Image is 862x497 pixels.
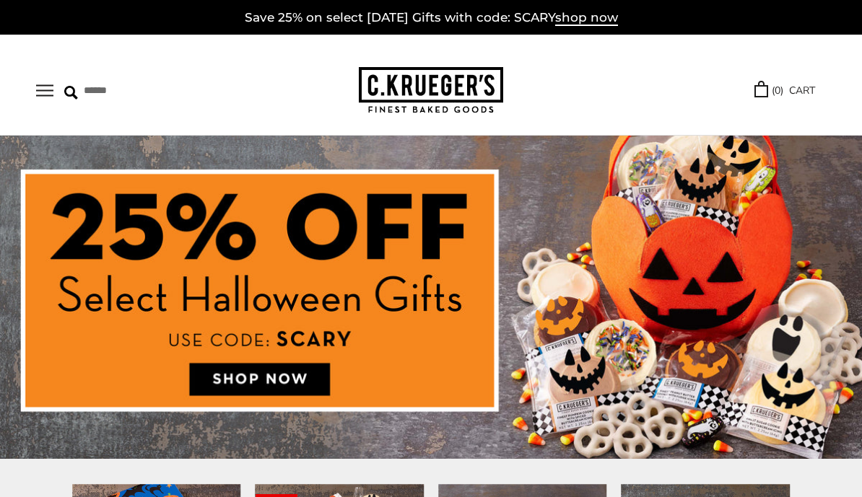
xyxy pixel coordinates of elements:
[64,79,227,102] input: Search
[245,10,618,26] a: Save 25% on select [DATE] Gifts with code: SCARYshop now
[36,84,53,97] button: Open navigation
[555,10,618,26] span: shop now
[359,67,503,114] img: C.KRUEGER'S
[754,82,815,99] a: (0) CART
[64,86,78,100] img: Search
